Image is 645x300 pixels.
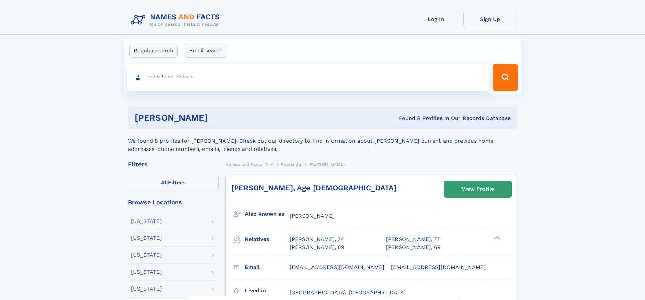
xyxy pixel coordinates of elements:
[492,236,500,240] div: ❯
[161,179,168,186] span: All
[281,160,301,168] a: Paulenda
[289,244,344,251] a: [PERSON_NAME], 69
[386,236,440,243] a: [PERSON_NAME], 77
[225,160,263,168] a: Names and Facts
[245,208,289,220] h3: Also known as
[129,44,178,58] label: Regular search
[493,64,518,91] button: Search Button
[289,213,335,219] span: [PERSON_NAME]
[128,199,219,205] div: Browse Locations
[128,175,219,191] label: Filters
[131,235,162,241] div: [US_STATE]
[131,218,162,224] div: [US_STATE]
[131,252,162,258] div: [US_STATE]
[289,236,344,243] a: [PERSON_NAME], 34
[281,162,301,167] span: Paulenda
[131,286,162,292] div: [US_STATE]
[185,44,227,58] label: Email search
[386,244,441,251] a: [PERSON_NAME], 69
[309,162,345,167] span: [PERSON_NAME]
[128,129,517,153] div: We found 8 profiles for [PERSON_NAME]. Check out our directory to find information about [PERSON_...
[289,289,406,296] span: [GEOGRAPHIC_DATA], [GEOGRAPHIC_DATA]
[245,261,289,273] h3: Email
[135,114,303,122] h1: [PERSON_NAME]
[127,64,490,91] input: search input
[245,285,289,296] h3: Lived in
[245,234,289,245] h3: Relatives
[128,161,219,167] div: Filters
[461,181,494,197] div: View Profile
[231,184,396,192] a: [PERSON_NAME], Age [DEMOGRAPHIC_DATA]
[463,11,517,27] a: Sign Up
[131,269,162,275] div: [US_STATE]
[270,160,273,168] a: P
[289,264,384,270] span: [EMAIL_ADDRESS][DOMAIN_NAME]
[303,115,511,122] div: Found 8 Profiles In Our Records Database
[444,181,511,197] a: View Profile
[270,162,273,167] span: P
[128,11,225,29] img: Logo Names and Facts
[391,264,486,270] span: [EMAIL_ADDRESS][DOMAIN_NAME]
[409,11,463,27] a: Log In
